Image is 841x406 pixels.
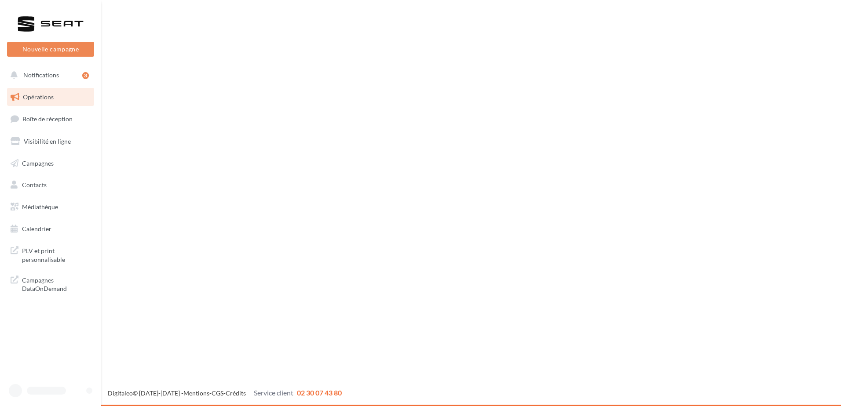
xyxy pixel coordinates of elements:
[5,271,96,297] a: Campagnes DataOnDemand
[5,176,96,194] a: Contacts
[22,159,54,167] span: Campagnes
[22,274,91,293] span: Campagnes DataOnDemand
[24,138,71,145] span: Visibilité en ligne
[22,225,51,232] span: Calendrier
[5,88,96,106] a: Opérations
[7,42,94,57] button: Nouvelle campagne
[254,388,293,397] span: Service client
[82,72,89,79] div: 3
[108,389,133,397] a: Digitaleo
[212,389,223,397] a: CGS
[22,181,47,188] span: Contacts
[5,154,96,173] a: Campagnes
[5,132,96,151] a: Visibilité en ligne
[297,388,342,397] span: 02 30 07 43 80
[183,389,209,397] a: Mentions
[5,109,96,128] a: Boîte de réception
[108,389,342,397] span: © [DATE]-[DATE] - - -
[22,115,73,123] span: Boîte de réception
[5,220,96,238] a: Calendrier
[23,71,59,79] span: Notifications
[5,241,96,267] a: PLV et print personnalisable
[22,203,58,210] span: Médiathèque
[23,93,54,101] span: Opérations
[22,245,91,264] span: PLV et print personnalisable
[226,389,246,397] a: Crédits
[5,198,96,216] a: Médiathèque
[5,66,92,84] button: Notifications 3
